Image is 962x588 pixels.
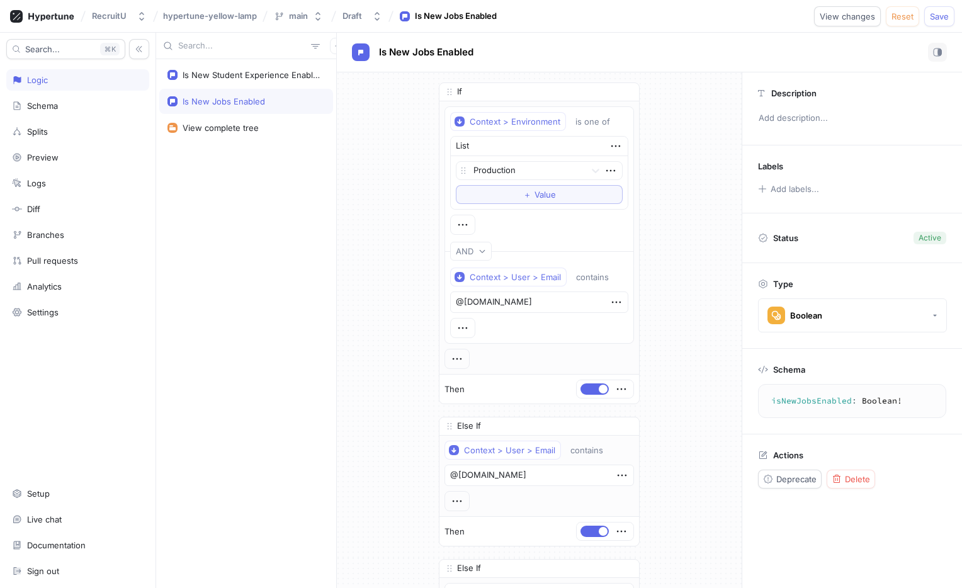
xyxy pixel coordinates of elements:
button: Context > Environment [450,112,566,131]
button: is one of [570,112,628,131]
div: contains [576,272,609,283]
span: Is New Jobs Enabled [379,47,473,57]
p: If [457,86,462,98]
button: Delete [827,470,875,489]
div: Analytics [27,281,62,291]
span: View changes [820,13,875,20]
button: RecruitU [87,6,152,26]
button: Add labels... [754,181,823,197]
div: is one of [575,116,610,127]
div: Is New Jobs Enabled [183,96,265,106]
div: Diff [27,204,40,214]
span: Delete [845,475,870,483]
a: Documentation [6,534,149,556]
button: Reset [886,6,919,26]
input: Search... [178,40,306,52]
div: Draft [342,11,362,21]
div: contains [570,445,603,456]
button: Deprecate [758,470,822,489]
button: ＋Value [456,185,623,204]
textarea: @[DOMAIN_NAME] [450,291,628,313]
div: Logs [27,178,46,188]
p: Description [771,88,817,98]
div: Splits [27,127,48,137]
div: Sign out [27,566,59,576]
div: Setup [27,489,50,499]
div: View complete tree [183,123,259,133]
span: Value [535,191,556,198]
span: Reset [891,13,914,20]
div: List [456,140,469,152]
div: RecruitU [92,11,127,21]
p: Add description... [753,108,951,129]
div: Is New Student Experience Enabled [183,70,320,80]
div: Settings [27,307,59,317]
button: Context > User > Email [450,268,567,286]
div: Documentation [27,540,86,550]
div: Schema [27,101,58,111]
div: Preview [27,152,59,162]
button: Save [924,6,954,26]
span: Save [930,13,949,20]
button: Search...K [6,39,125,59]
div: Context > User > Email [464,445,555,456]
div: Live chat [27,514,62,524]
div: Context > User > Email [470,272,561,283]
div: Active [919,232,941,244]
div: main [289,11,308,21]
button: View changes [814,6,881,26]
div: Logic [27,75,48,85]
div: K [100,43,120,55]
span: ＋ [523,191,531,198]
button: Context > User > Email [444,441,561,460]
p: Type [773,279,793,289]
div: Branches [27,230,64,240]
p: Then [444,383,465,396]
p: Then [444,526,465,538]
button: contains [565,441,621,460]
span: Search... [25,45,60,53]
div: Context > Environment [470,116,560,127]
p: Status [773,229,798,247]
div: Is New Jobs Enabled [415,10,497,23]
p: Else If [457,420,481,433]
span: hypertune-yellow-lamp [163,11,257,20]
button: Draft [337,6,387,26]
p: Else If [457,562,481,575]
button: AND [450,242,492,261]
div: Boolean [790,310,822,321]
p: Labels [758,161,783,171]
button: main [269,6,328,26]
textarea: isNewJobsEnabled: Boolean! [764,390,941,412]
p: Schema [773,365,805,375]
span: Deprecate [776,475,817,483]
button: contains [570,268,627,286]
div: Pull requests [27,256,78,266]
p: Actions [773,450,803,460]
textarea: @[DOMAIN_NAME] [444,465,634,486]
button: Boolean [758,298,947,332]
div: AND [456,246,473,257]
